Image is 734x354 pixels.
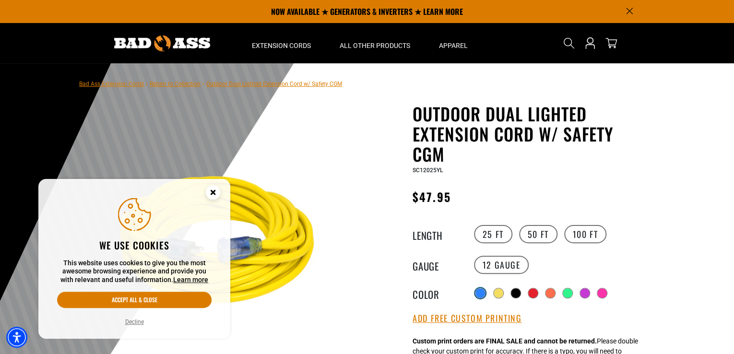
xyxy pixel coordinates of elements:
label: 25 FT [474,225,512,243]
label: 100 FT [564,225,607,243]
button: Decline [122,317,147,327]
legend: Color [413,287,461,299]
span: Extension Cords [252,41,311,50]
a: Bad Ass Extension Cords [79,81,144,87]
legend: Length [413,228,461,240]
legend: Gauge [413,259,461,271]
nav: breadcrumbs [79,78,342,89]
label: 50 FT [519,225,557,243]
span: $47.95 [413,188,450,205]
summary: Search [561,35,577,51]
a: cart [604,37,619,49]
a: This website uses cookies to give you the most awesome browsing experience and provide you with r... [173,276,208,283]
span: Outdoor Dual Lighted Extension Cord w/ Safety CGM [206,81,342,87]
span: › [146,81,148,87]
span: All Other Products [340,41,410,50]
h2: We use cookies [57,239,212,251]
span: › [202,81,204,87]
summary: Extension Cords [237,23,325,63]
span: SC12025YL [413,167,443,174]
div: Accessibility Menu [6,327,27,348]
label: 12 Gauge [474,256,529,274]
button: Add Free Custom Printing [413,313,521,324]
summary: Apparel [425,23,482,63]
img: Bad Ass Extension Cords [114,35,210,51]
a: Return to Collection [150,81,201,87]
aside: Cookie Consent [38,179,230,339]
summary: All Other Products [325,23,425,63]
p: This website uses cookies to give you the most awesome browsing experience and provide you with r... [57,259,212,284]
button: Accept all & close [57,292,212,308]
a: Open this option [582,23,598,63]
h1: Outdoor Dual Lighted Extension Cord w/ Safety CGM [413,104,648,164]
button: Close this option [196,179,230,209]
strong: Custom print orders are FINAL SALE and cannot be returned. [413,337,597,345]
span: Apparel [439,41,468,50]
